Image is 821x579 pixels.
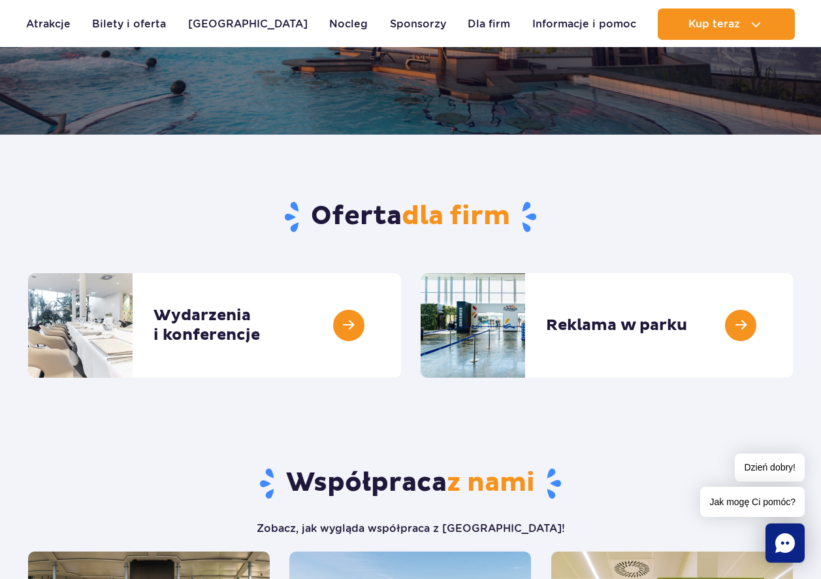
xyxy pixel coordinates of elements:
button: Kup teraz [658,8,795,40]
a: Informacje i pomoc [532,8,636,40]
h2: Oferta [28,200,793,234]
a: Nocleg [329,8,368,40]
span: dla firm [402,200,510,233]
span: z nami [447,467,535,499]
a: Sponsorzy [390,8,446,40]
h2: Współpraca [28,467,793,501]
span: Dzień dobry! [735,454,805,482]
p: Zobacz, jak wygląda współpraca z [GEOGRAPHIC_DATA]! [225,521,597,536]
div: Chat [765,523,805,563]
span: Jak mogę Ci pomóc? [700,487,805,517]
a: Dla firm [468,8,510,40]
a: [GEOGRAPHIC_DATA] [188,8,308,40]
a: Bilety i oferta [92,8,166,40]
a: Atrakcje [26,8,71,40]
span: Kup teraz [688,18,740,30]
